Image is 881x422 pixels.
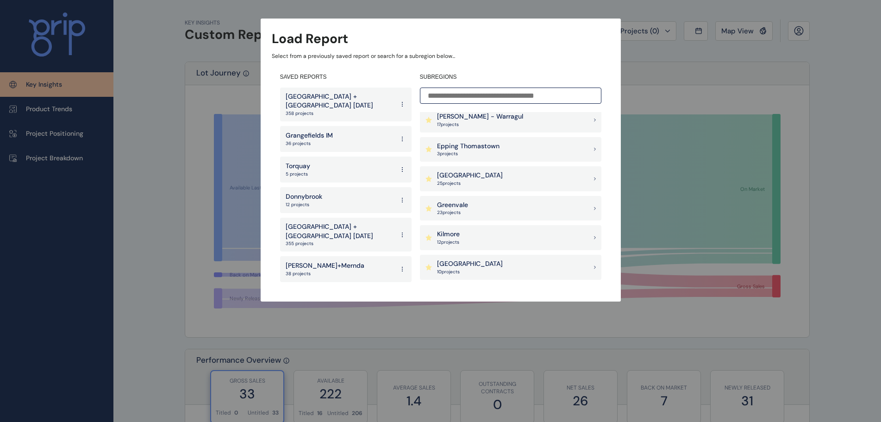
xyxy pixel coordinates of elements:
[286,162,310,171] p: Torquay
[280,73,412,81] h4: SAVED REPORTS
[437,269,503,275] p: 10 project s
[437,171,503,180] p: [GEOGRAPHIC_DATA]
[286,202,322,208] p: 12 projects
[437,121,523,128] p: 17 project s
[286,222,394,240] p: [GEOGRAPHIC_DATA] + [GEOGRAPHIC_DATA] [DATE]
[272,52,610,60] p: Select from a previously saved report or search for a subregion below...
[286,240,394,247] p: 355 projects
[286,131,333,140] p: Grangefields IM
[420,73,601,81] h4: SUBREGIONS
[286,171,310,177] p: 5 projects
[437,201,468,210] p: Greenvale
[437,239,460,246] p: 12 project s
[286,271,364,277] p: 38 projects
[437,112,523,121] p: [PERSON_NAME] - Warragul
[286,140,333,147] p: 36 projects
[286,261,364,271] p: [PERSON_NAME]+Mernda
[286,110,394,117] p: 358 projects
[286,192,322,202] p: Donnybrook
[437,151,500,157] p: 3 project s
[437,259,503,269] p: [GEOGRAPHIC_DATA]
[272,30,348,48] h3: Load Report
[437,230,460,239] p: Kilmore
[437,209,468,216] p: 23 project s
[437,142,500,151] p: Epping Thomastown
[437,180,503,187] p: 25 project s
[286,92,394,110] p: [GEOGRAPHIC_DATA] + [GEOGRAPHIC_DATA] [DATE]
